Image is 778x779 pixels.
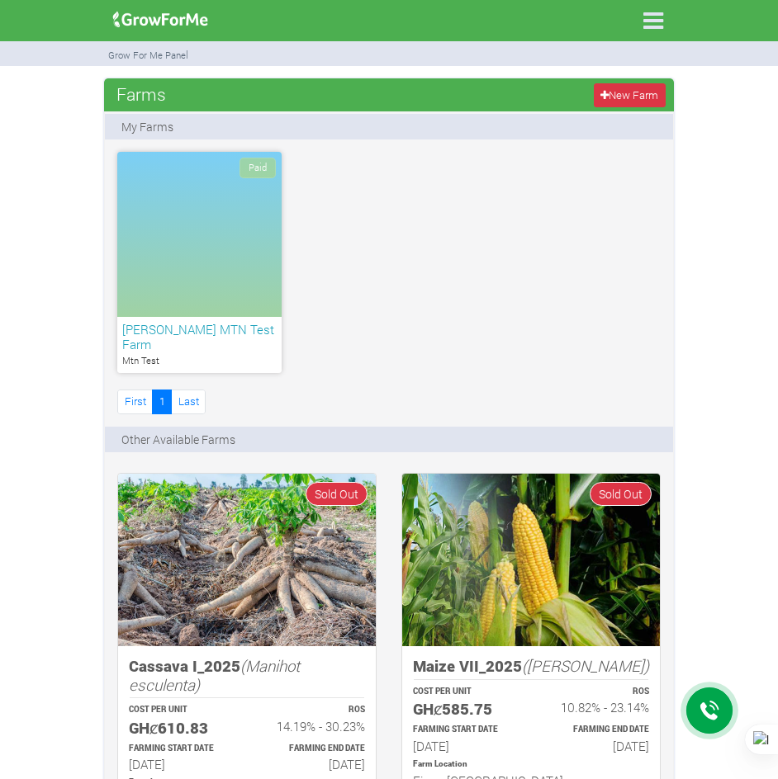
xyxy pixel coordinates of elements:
[171,389,206,413] a: Last
[306,482,368,506] span: Sold Out
[129,757,232,772] h6: [DATE]
[413,700,516,719] h5: GHȼ585.75
[129,704,232,716] p: COST PER UNIT
[122,354,277,368] p: Mtn Test
[262,704,365,716] p: ROS
[121,431,235,448] p: Other Available Farms
[546,724,649,736] p: Estimated Farming End Date
[152,389,172,413] a: 1
[402,474,660,646] img: growforme image
[590,482,652,506] span: Sold Out
[413,686,516,698] p: COST PER UNIT
[129,719,232,738] h5: GHȼ610.83
[117,389,206,413] nav: Page Navigation
[546,686,649,698] p: ROS
[413,739,516,753] h6: [DATE]
[594,83,666,107] a: New Farm
[546,700,649,715] h6: 10.82% - 23.14%
[122,322,277,352] h6: [PERSON_NAME] MTN Test Farm
[413,758,649,771] p: Location of Farm
[129,657,365,694] h5: Cassava I_2025
[118,474,376,646] img: growforme image
[121,118,173,135] p: My Farms
[129,743,232,755] p: Estimated Farming Start Date
[413,724,516,736] p: Estimated Farming Start Date
[117,389,153,413] a: First
[107,3,214,36] img: growforme image
[546,739,649,753] h6: [DATE]
[112,78,170,111] span: Farms
[240,158,276,178] span: Paid
[262,743,365,755] p: Estimated Farming End Date
[117,152,282,373] a: Paid [PERSON_NAME] MTN Test Farm Mtn Test
[108,49,188,61] small: Grow For Me Panel
[129,655,300,695] i: (Manihot esculenta)
[262,757,365,772] h6: [DATE]
[262,719,365,734] h6: 14.19% - 30.23%
[413,657,649,676] h5: Maize VII_2025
